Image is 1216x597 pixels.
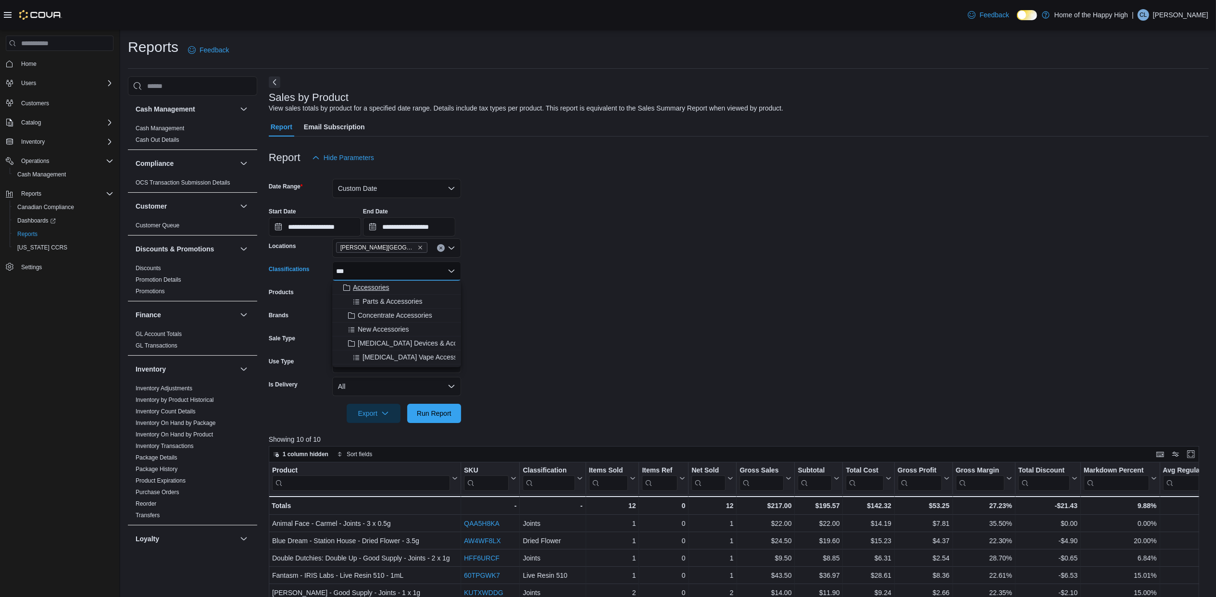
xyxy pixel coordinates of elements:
[10,168,117,181] button: Cash Management
[136,310,236,320] button: Finance
[272,466,450,475] div: Product
[269,358,294,365] label: Use Type
[464,466,509,475] div: SKU
[691,466,726,491] div: Net Sold
[13,228,113,240] span: Reports
[740,466,784,475] div: Gross Sales
[798,500,840,511] div: $195.57
[363,352,472,362] span: [MEDICAL_DATA] Vape Accessories
[1018,518,1078,529] div: $0.00
[272,466,450,491] div: Product
[691,535,733,547] div: 1
[898,500,950,511] div: $53.25
[898,535,950,547] div: $4.37
[238,243,250,255] button: Discounts & Promotions
[740,466,784,491] div: Gross Sales
[238,363,250,375] button: Inventory
[13,169,70,180] a: Cash Management
[691,570,733,581] div: 1
[136,408,196,415] span: Inventory Count Details
[136,489,179,496] a: Purchase Orders
[740,552,791,564] div: $9.50
[523,466,582,491] button: Classification
[332,281,461,364] div: Choose from the following options
[846,466,883,475] div: Total Cost
[136,364,166,374] h3: Inventory
[846,518,891,529] div: $14.19
[136,364,236,374] button: Inventory
[17,261,46,273] a: Settings
[13,215,113,226] span: Dashboards
[956,518,1012,529] div: 35.50%
[798,535,840,547] div: $19.60
[1018,466,1078,491] button: Total Discount
[2,57,117,71] button: Home
[17,155,53,167] button: Operations
[17,230,38,238] span: Reports
[136,104,236,114] button: Cash Management
[136,500,156,507] a: Reorder
[898,552,950,564] div: $2.54
[955,466,1004,491] div: Gross Margin
[1084,535,1156,547] div: 20.00%
[898,518,950,529] div: $7.81
[332,350,461,364] button: [MEDICAL_DATA] Vape Accessories
[347,450,372,458] span: Sort fields
[128,220,257,235] div: Customer
[21,119,41,126] span: Catalog
[740,518,791,529] div: $22.00
[358,338,482,348] span: [MEDICAL_DATA] Devices & Accessories
[347,404,401,423] button: Export
[336,242,427,253] span: Kingston - Brock Street - Fire & Flower
[798,466,840,491] button: Subtotal
[642,466,677,491] div: Items Ref
[956,570,1012,581] div: 22.61%
[136,342,177,349] span: GL Transactions
[13,201,78,213] a: Canadian Compliance
[17,136,113,148] span: Inventory
[523,466,575,475] div: Classification
[17,171,66,178] span: Cash Management
[269,76,280,88] button: Next
[358,324,409,334] span: New Accessories
[642,518,685,529] div: 0
[136,179,230,187] span: OCS Transaction Submission Details
[1132,9,1134,21] p: |
[269,448,332,460] button: 1 column hidden
[272,535,458,547] div: Blue Dream - Station House - Dried Flower - 3.5g
[1018,570,1078,581] div: -$6.53
[2,260,117,274] button: Settings
[1018,552,1078,564] div: -$0.65
[642,500,685,511] div: 0
[17,261,113,273] span: Settings
[2,76,117,90] button: Users
[136,265,161,272] a: Discounts
[17,203,74,211] span: Canadian Compliance
[846,500,891,511] div: $142.32
[136,442,194,450] span: Inventory Transactions
[589,570,636,581] div: 1
[642,535,685,547] div: 0
[269,311,288,319] label: Brands
[332,281,461,295] button: Accessories
[333,448,376,460] button: Sort fields
[272,552,458,564] div: Double Dutchies: Double Up - Good Supply - Joints - 2 x 1g
[136,454,177,461] span: Package Details
[740,466,791,491] button: Gross Sales
[17,77,113,89] span: Users
[269,92,349,103] h3: Sales by Product
[136,244,236,254] button: Discounts & Promotions
[238,309,250,321] button: Finance
[136,385,192,392] span: Inventory Adjustments
[21,138,45,146] span: Inventory
[642,552,685,564] div: 0
[136,477,186,484] a: Product Expirations
[136,396,214,404] span: Inventory by Product Historical
[324,153,374,162] span: Hide Parameters
[691,518,733,529] div: 1
[10,227,117,241] button: Reports
[17,244,67,251] span: [US_STATE] CCRS
[1084,466,1156,491] button: Markdown Percent
[955,466,1004,475] div: Gross Margin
